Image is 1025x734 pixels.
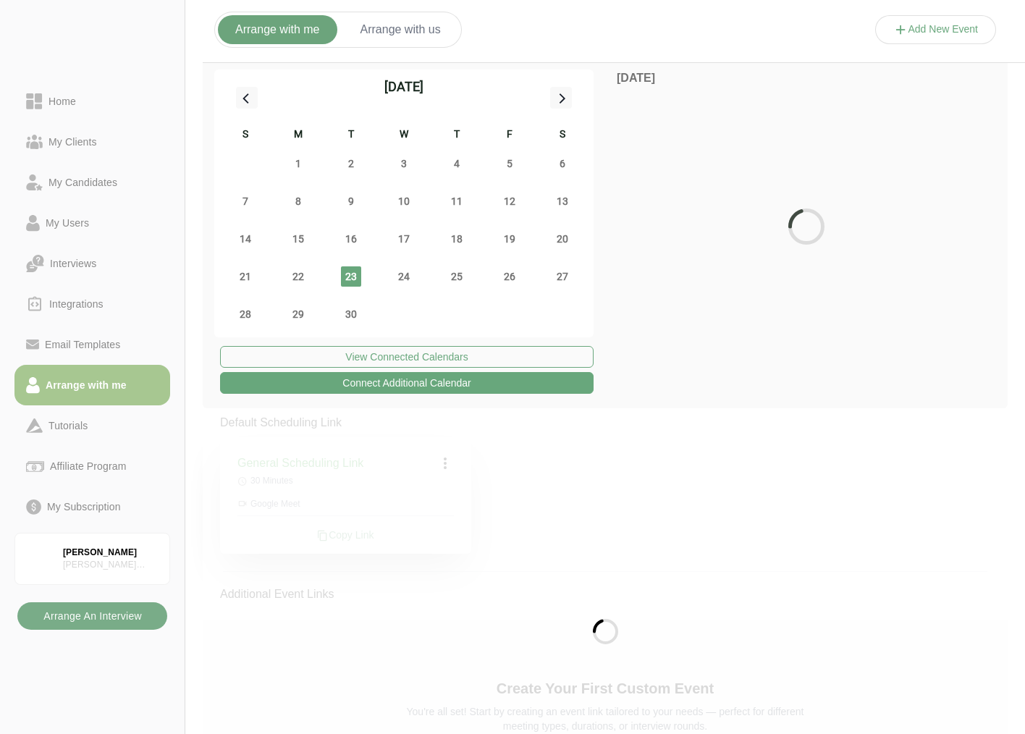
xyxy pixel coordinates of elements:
div: W [377,126,430,145]
span: Thursday, September 11, 2025 [447,191,467,211]
span: Thursday, September 25, 2025 [447,266,467,287]
span: Thursday, September 4, 2025 [447,153,467,174]
p: [DATE] [617,69,996,87]
span: Monday, September 8, 2025 [288,191,308,211]
a: Home [14,81,170,122]
a: Tutorials [14,405,170,446]
span: Tuesday, September 30, 2025 [341,304,361,324]
span: Monday, September 22, 2025 [288,266,308,287]
span: Friday, September 12, 2025 [499,191,520,211]
span: Sunday, September 21, 2025 [235,266,256,287]
div: My Clients [43,133,103,151]
div: Arrange with me [40,376,132,394]
button: Arrange An Interview [17,602,167,630]
div: S [536,126,589,145]
span: Saturday, September 13, 2025 [552,191,573,211]
div: Integrations [43,295,109,313]
span: Saturday, September 20, 2025 [552,229,573,249]
button: Connect Additional Calendar [220,372,594,394]
span: Monday, September 15, 2025 [288,229,308,249]
span: Tuesday, September 9, 2025 [341,191,361,211]
div: My Users [40,214,95,232]
span: Wednesday, September 17, 2025 [394,229,414,249]
span: Wednesday, September 24, 2025 [394,266,414,287]
div: M [271,126,324,145]
a: My Subscription [14,486,170,527]
div: My Candidates [43,174,123,191]
div: Email Templates [39,336,126,353]
div: Affiliate Program [44,457,132,475]
a: Affiliate Program [14,446,170,486]
a: Interviews [14,243,170,284]
a: Arrange with me [14,365,170,405]
a: My Clients [14,122,170,162]
span: Tuesday, September 23, 2025 [341,266,361,287]
div: Interviews [44,255,102,272]
span: Friday, September 19, 2025 [499,229,520,249]
button: Add New Event [875,15,997,44]
a: Integrations [14,284,170,324]
a: My Candidates [14,162,170,203]
div: Tutorials [43,417,93,434]
span: Wednesday, September 10, 2025 [394,191,414,211]
a: [PERSON_NAME][PERSON_NAME] Associates [14,533,170,585]
button: Arrange with me [218,15,337,44]
div: My Subscription [41,498,127,515]
span: Monday, September 1, 2025 [288,153,308,174]
span: Monday, September 29, 2025 [288,304,308,324]
button: View Connected Calendars [220,346,594,368]
b: Arrange An Interview [43,602,142,630]
span: Saturday, September 6, 2025 [552,153,573,174]
div: T [431,126,484,145]
span: Sunday, September 28, 2025 [235,304,256,324]
span: Thursday, September 18, 2025 [447,229,467,249]
span: Wednesday, September 3, 2025 [394,153,414,174]
a: Email Templates [14,324,170,365]
div: [PERSON_NAME] [63,547,158,559]
div: S [219,126,271,145]
span: Sunday, September 7, 2025 [235,191,256,211]
span: Sunday, September 14, 2025 [235,229,256,249]
div: [DATE] [384,77,423,97]
span: Saturday, September 27, 2025 [552,266,573,287]
span: Tuesday, September 2, 2025 [341,153,361,174]
div: [PERSON_NAME] Associates [63,559,158,571]
div: Home [43,93,82,110]
div: T [324,126,377,145]
span: Friday, September 5, 2025 [499,153,520,174]
span: Friday, September 26, 2025 [499,266,520,287]
span: Tuesday, September 16, 2025 [341,229,361,249]
a: My Users [14,203,170,243]
div: F [484,126,536,145]
button: Arrange with us [343,15,458,44]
